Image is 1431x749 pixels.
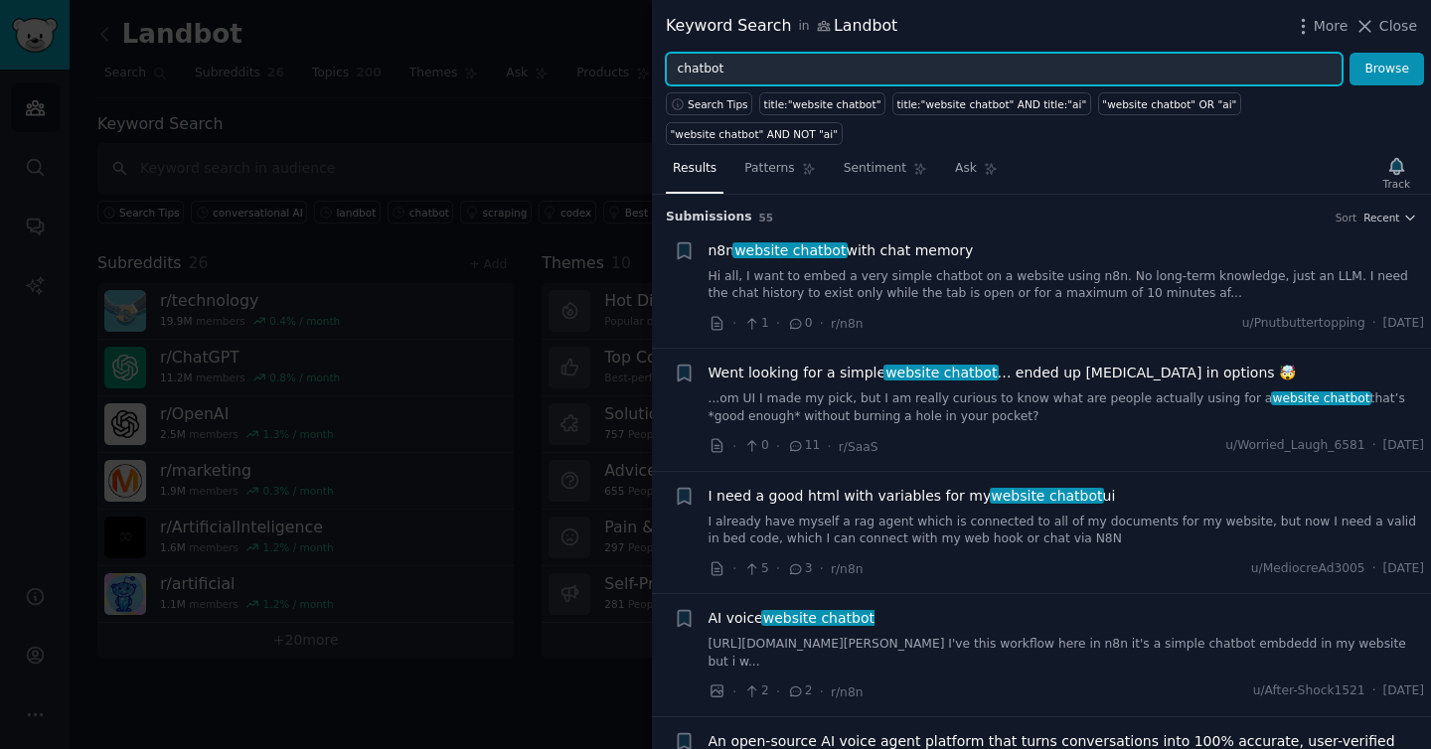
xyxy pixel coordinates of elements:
[688,97,748,111] span: Search Tips
[820,681,824,702] span: ·
[1372,682,1376,700] span: ·
[831,562,864,576] span: r/n8n
[1225,437,1364,455] span: u/Worried_Laugh_6581
[897,97,1087,111] div: title:"website chatbot" AND title:"ai"
[1253,682,1365,700] span: u/After-Shock1521
[1251,560,1365,578] span: u/MediocreAd3005
[787,315,812,333] span: 0
[990,488,1105,504] span: website chatbot
[709,390,1425,425] a: ...om UI I made my pick, but I am really curious to know what are people actually using for awebs...
[743,437,768,455] span: 0
[1383,560,1424,578] span: [DATE]
[666,53,1343,86] input: Try a keyword related to your business
[671,127,839,141] div: "website chatbot" AND NOT "ai"
[673,160,716,178] span: Results
[820,313,824,334] span: ·
[737,153,822,194] a: Patterns
[787,682,812,700] span: 2
[759,212,774,224] span: 55
[1379,16,1417,37] span: Close
[831,685,864,699] span: r/n8n
[759,92,885,115] a: title:"website chatbot"
[709,608,875,629] span: AI voice
[744,160,794,178] span: Patterns
[764,97,881,111] div: title:"website chatbot"
[1314,16,1349,37] span: More
[1242,315,1365,333] span: u/Pnutbuttertopping
[837,153,934,194] a: Sentiment
[1383,682,1424,700] span: [DATE]
[1372,315,1376,333] span: ·
[709,608,875,629] a: AI voicewebsite chatbot
[743,560,768,578] span: 5
[732,558,736,579] span: ·
[1363,211,1417,225] button: Recent
[761,610,876,626] span: website chatbot
[666,92,752,115] button: Search Tips
[709,363,1297,383] span: Went looking for a simple … ended up [MEDICAL_DATA] in options 🤯
[1372,437,1376,455] span: ·
[1350,53,1424,86] button: Browse
[831,317,864,331] span: r/n8n
[1271,391,1372,405] span: website chatbot
[666,122,843,145] a: "website chatbot" AND NOT "ai"
[1336,211,1357,225] div: Sort
[776,558,780,579] span: ·
[709,636,1425,671] a: [URL][DOMAIN_NAME][PERSON_NAME] I've this workflow here in n8n it's a simple chatbot embdedd in m...
[709,363,1297,383] a: Went looking for a simplewebsite chatbot… ended up [MEDICAL_DATA] in options 🤯
[709,486,1116,507] a: I need a good html with variables for mywebsite chatbotui
[743,315,768,333] span: 1
[787,560,812,578] span: 3
[1372,560,1376,578] span: ·
[776,681,780,702] span: ·
[776,313,780,334] span: ·
[709,240,974,261] a: n8nwebsite chatbotwith chat memory
[709,514,1425,548] a: I already have myself a rag agent which is connected to all of my documents for my website, but n...
[787,437,820,455] span: 11
[827,436,831,457] span: ·
[883,365,999,380] span: website chatbot
[798,18,809,36] span: in
[1102,97,1236,111] div: "website chatbot" OR "ai"
[844,160,906,178] span: Sentiment
[1383,437,1424,455] span: [DATE]
[776,436,780,457] span: ·
[732,436,736,457] span: ·
[666,153,723,194] a: Results
[1293,16,1349,37] button: More
[955,160,977,178] span: Ask
[666,209,752,226] span: Submission s
[732,242,848,258] span: website chatbot
[709,268,1425,303] a: Hi all, I want to embed a very simple chatbot on a website using n8n. No long-term knowledge, jus...
[1363,211,1399,225] span: Recent
[732,313,736,334] span: ·
[820,558,824,579] span: ·
[1098,92,1241,115] a: "website chatbot" OR "ai"
[732,681,736,702] span: ·
[892,92,1091,115] a: title:"website chatbot" AND title:"ai"
[948,153,1005,194] a: Ask
[666,14,897,39] div: Keyword Search Landbot
[1354,16,1417,37] button: Close
[839,440,878,454] span: r/SaaS
[709,486,1116,507] span: I need a good html with variables for my ui
[709,240,974,261] span: n8n with chat memory
[1383,315,1424,333] span: [DATE]
[743,682,768,700] span: 2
